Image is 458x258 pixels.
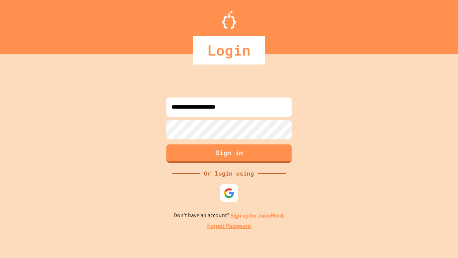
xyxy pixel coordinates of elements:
img: google-icon.svg [224,188,234,199]
div: Or login using [200,169,258,178]
div: Login [193,36,265,64]
img: Logo.svg [222,11,236,29]
button: Sign in [166,144,292,163]
a: Sign up for JuiceMind. [230,212,285,219]
p: Don't have an account? [174,211,285,220]
a: Forgot Password [207,222,251,230]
